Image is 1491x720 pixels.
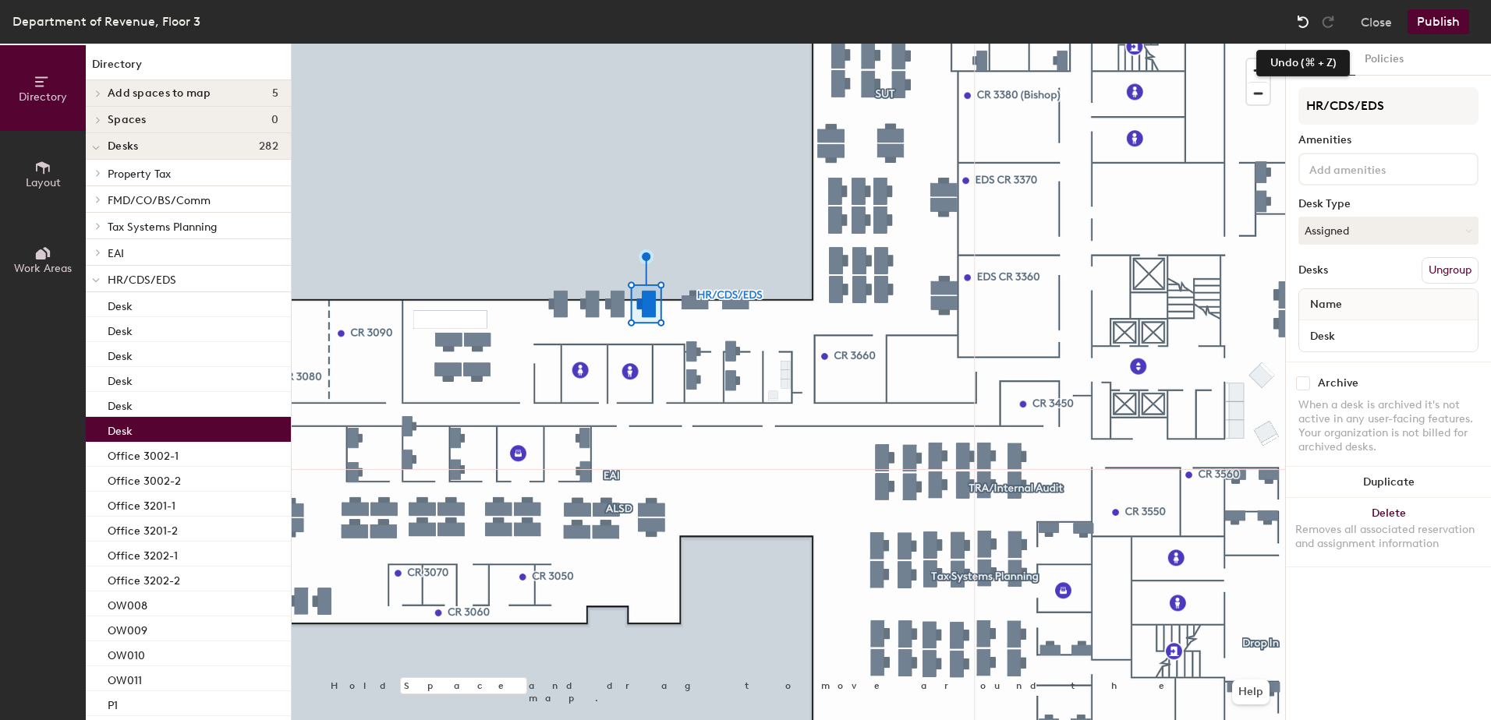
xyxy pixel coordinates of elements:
[259,140,278,153] span: 282
[108,320,133,338] p: Desk
[108,247,124,260] span: EAI
[108,619,147,637] p: OW009
[108,295,133,313] p: Desk
[86,56,291,80] h1: Directory
[19,90,67,104] span: Directory
[108,395,133,413] p: Desk
[1298,198,1479,210] div: Desk Type
[108,345,133,363] p: Desk
[1298,264,1328,277] div: Desks
[1295,523,1482,551] div: Removes all associated reservation and assignment information
[1295,14,1311,30] img: Undo
[108,545,178,563] p: Office 3202-1
[14,262,72,275] span: Work Areas
[1361,9,1392,34] button: Close
[1298,217,1479,245] button: Assigned
[1286,467,1491,498] button: Duplicate
[1408,9,1469,34] button: Publish
[1355,44,1413,76] button: Policies
[108,445,179,463] p: Office 3002-1
[108,420,133,438] p: Desk
[108,644,145,662] p: OW010
[108,194,211,207] span: FMD/CO/BS/Comm
[108,370,133,388] p: Desk
[1422,257,1479,284] button: Ungroup
[1298,134,1479,146] div: Amenities
[1302,325,1475,347] input: Unnamed desk
[108,274,176,287] span: HR/CDS/EDS
[1318,377,1358,390] div: Archive
[108,87,211,100] span: Add spaces to map
[108,595,147,612] p: OW008
[108,470,181,488] p: Office 3002-2
[26,176,61,189] span: Layout
[108,221,217,234] span: Tax Systems Planning
[1306,159,1447,178] input: Add amenities
[1298,398,1479,454] div: When a desk is archived it's not active in any user-facing features. Your organization is not bil...
[271,114,278,126] span: 0
[1320,14,1336,30] img: Redo
[108,570,180,588] p: Office 3202-2
[272,87,278,100] span: 5
[108,520,178,538] p: Office 3201-2
[1300,44,1355,76] button: Details
[108,495,175,513] p: Office 3201-1
[108,694,118,712] p: P1
[108,140,138,153] span: Desks
[1232,679,1270,704] button: Help
[108,168,171,181] span: Property Tax
[1286,498,1491,566] button: DeleteRemoves all associated reservation and assignment information
[108,114,147,126] span: Spaces
[1302,291,1350,319] span: Name
[12,12,200,31] div: Department of Revenue, Floor 3
[108,669,142,687] p: OW011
